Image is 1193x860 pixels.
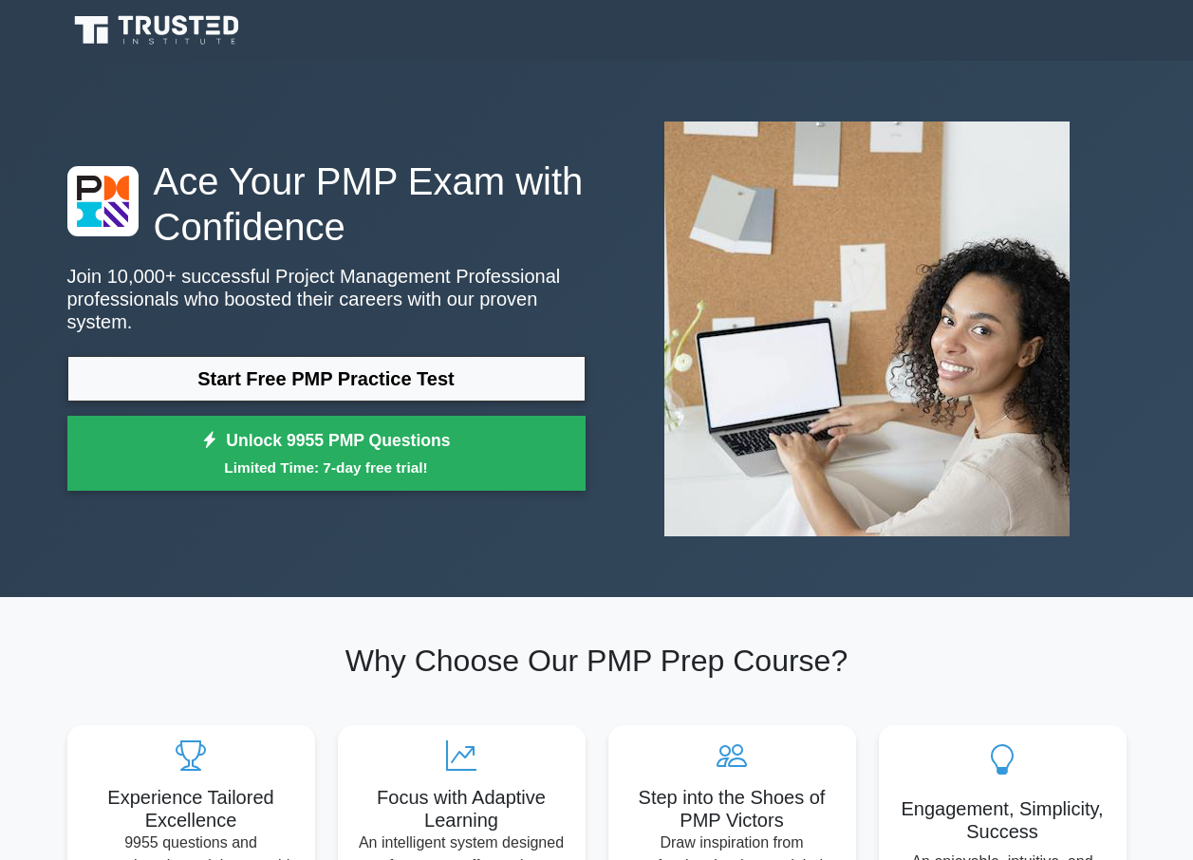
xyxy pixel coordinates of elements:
h5: Step into the Shoes of PMP Victors [624,786,841,832]
h5: Focus with Adaptive Learning [353,786,570,832]
h2: Why Choose Our PMP Prep Course? [67,643,1127,679]
p: Join 10,000+ successful Project Management Professional professionals who boosted their careers w... [67,265,586,333]
h5: Engagement, Simplicity, Success [894,797,1111,843]
a: Start Free PMP Practice Test [67,356,586,402]
a: Unlock 9955 PMP QuestionsLimited Time: 7-day free trial! [67,416,586,492]
h5: Experience Tailored Excellence [83,786,300,832]
h1: Ace Your PMP Exam with Confidence [67,159,586,250]
small: Limited Time: 7-day free trial! [91,457,562,478]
